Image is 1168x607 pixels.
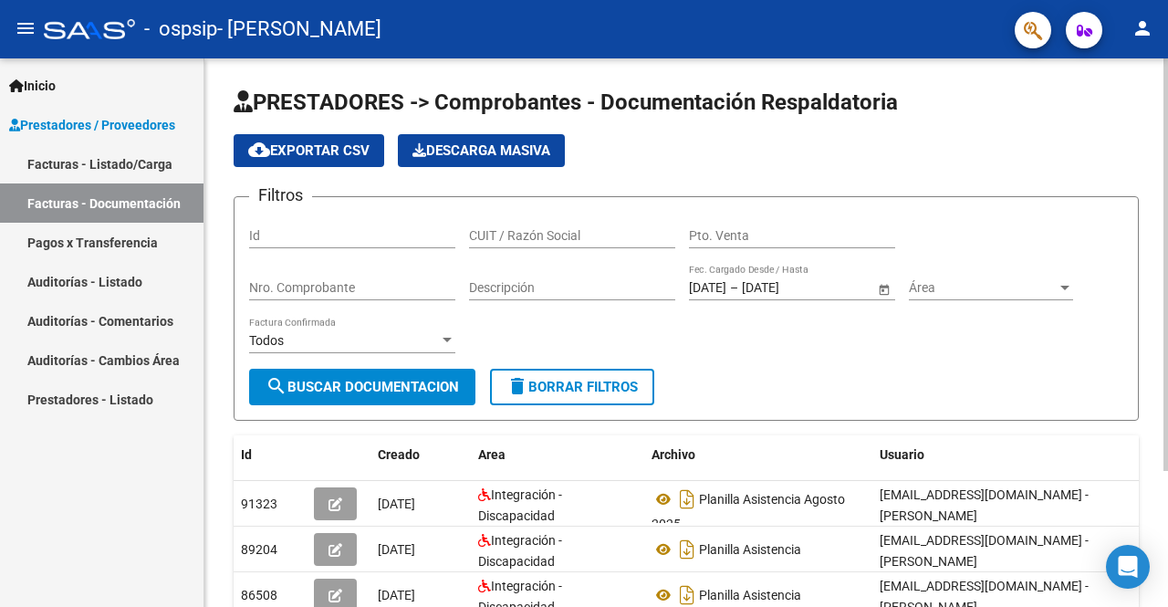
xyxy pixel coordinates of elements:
[217,9,381,49] span: - [PERSON_NAME]
[742,280,831,296] input: Fecha fin
[398,134,565,167] button: Descarga Masiva
[266,375,287,397] mat-icon: search
[378,497,415,511] span: [DATE]
[699,542,801,557] span: Planilla Asistencia
[249,333,284,348] span: Todos
[675,485,699,514] i: Descargar documento
[241,542,277,557] span: 89204
[234,89,898,115] span: PRESTADORES -> Comprobantes - Documentación Respaldatoria
[249,183,312,208] h3: Filtros
[15,17,36,39] mat-icon: menu
[490,369,654,405] button: Borrar Filtros
[241,447,252,462] span: Id
[249,369,475,405] button: Buscar Documentacion
[652,447,695,462] span: Archivo
[874,279,893,298] button: Open calendar
[248,139,270,161] mat-icon: cloud_download
[699,588,801,602] span: Planilla Asistencia
[378,588,415,602] span: [DATE]
[398,134,565,167] app-download-masive: Descarga masiva de comprobantes (adjuntos)
[872,435,1146,475] datatable-header-cell: Usuario
[9,76,56,96] span: Inicio
[652,492,845,531] span: Planilla Asistencia Agosto 2025
[370,435,471,475] datatable-header-cell: Creado
[644,435,872,475] datatable-header-cell: Archivo
[144,9,217,49] span: - ospsip
[478,487,562,523] span: Integración - Discapacidad
[412,142,550,159] span: Descarga Masiva
[266,379,459,395] span: Buscar Documentacion
[9,115,175,135] span: Prestadores / Proveedores
[234,435,307,475] datatable-header-cell: Id
[689,280,726,296] input: Fecha inicio
[234,134,384,167] button: Exportar CSV
[478,533,562,569] span: Integración - Discapacidad
[241,497,277,511] span: 91323
[378,447,420,462] span: Creado
[471,435,644,475] datatable-header-cell: Area
[880,487,1089,523] span: [EMAIL_ADDRESS][DOMAIN_NAME] - [PERSON_NAME]
[730,280,738,296] span: –
[248,142,370,159] span: Exportar CSV
[880,533,1089,569] span: [EMAIL_ADDRESS][DOMAIN_NAME] - [PERSON_NAME]
[1131,17,1153,39] mat-icon: person
[506,379,638,395] span: Borrar Filtros
[478,447,506,462] span: Area
[675,535,699,564] i: Descargar documento
[241,588,277,602] span: 86508
[880,447,924,462] span: Usuario
[378,542,415,557] span: [DATE]
[1106,545,1150,589] div: Open Intercom Messenger
[506,375,528,397] mat-icon: delete
[909,280,1057,296] span: Área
